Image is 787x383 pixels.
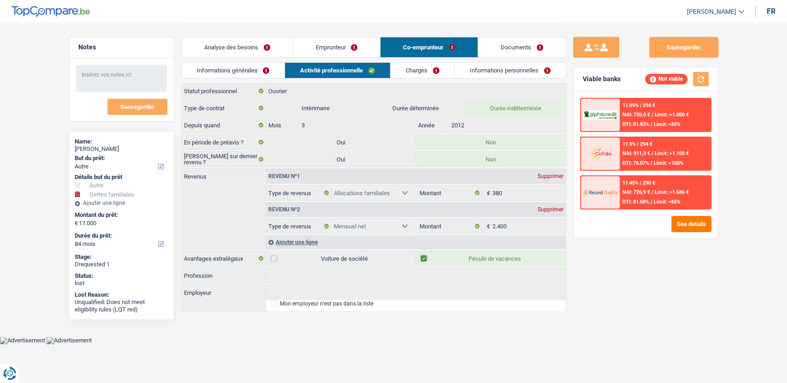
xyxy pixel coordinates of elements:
label: Voiture de société [266,251,416,266]
div: Revenu nº1 [266,174,302,179]
div: Supprimer [535,207,566,212]
div: Supprimer [535,174,566,179]
span: Sauvegarder [120,104,154,110]
label: Statut professionnel [182,84,266,98]
a: Analyse des besoins [182,37,293,57]
span: / [651,112,653,118]
span: NAI: 726,9 € [622,189,650,195]
label: But du prêt: [75,155,166,162]
a: Activité professionnelle [285,63,390,78]
div: 11.99% | 294 € [622,102,655,108]
label: Montant [417,186,482,200]
span: / [651,160,652,166]
div: Mon employeur n’est pas dans la liste [280,301,373,306]
div: Viable banks [583,75,621,83]
div: 11.45% | 290 € [622,180,655,186]
div: fr [767,7,775,16]
span: [PERSON_NAME] [687,8,736,16]
span: / [651,121,652,127]
span: / [651,189,653,195]
div: Revenu nº2 [266,207,302,212]
a: Emprunteur [293,37,380,57]
label: Non [416,135,566,150]
label: Mois [266,118,299,132]
input: AAAA [449,118,565,132]
div: Ajouter une ligne [266,235,566,249]
div: Not viable [645,74,687,84]
a: Charges [391,63,455,78]
div: Lost Reason: [75,291,168,299]
span: € [75,220,78,227]
span: Limit: >1.000 € [655,112,689,118]
span: NAI: 720,5 € [622,112,650,118]
label: Oui [266,152,416,167]
span: Limit: >1.686 € [655,189,689,195]
span: / [651,199,652,205]
a: Informations générales [182,63,285,78]
button: Sauvegarder [649,37,718,58]
h5: Notes [78,43,165,51]
label: Montant du prêt: [75,211,166,219]
span: € [482,186,492,200]
img: Cofidis [583,145,617,162]
div: Unqualified: Does not meet eligibility rules (LQT red) [75,299,168,313]
div: Stage: [75,253,168,261]
label: Montant [417,219,482,233]
div: Détails but du prêt [75,174,168,181]
span: NAI: 911,3 € [622,150,650,156]
div: 11.9% | 294 € [622,141,652,147]
div: [PERSON_NAME] [75,145,168,153]
img: TopCompare Logo [12,6,90,17]
label: Durée indéterminée [466,101,566,115]
a: [PERSON_NAME] [680,4,744,19]
div: lost [75,280,168,287]
div: Drequested 1 [75,261,168,268]
span: / [651,150,653,156]
div: Status: [75,272,168,280]
label: Non [416,152,566,167]
span: DTI: 81.68% [622,199,649,205]
input: MM [299,118,415,132]
label: Durée déterminée [366,101,466,115]
div: Ajouter une ligne [75,200,168,206]
span: Limit: <100% [654,160,683,166]
label: Profession [182,268,266,283]
button: Sauvegarder [107,99,167,115]
label: Année [416,118,449,132]
img: Advertisement [47,337,92,344]
span: Limit: >1.100 € [655,150,689,156]
span: Limit: <65% [654,199,680,205]
label: Avantages extralégaux [182,251,266,266]
label: Oui [266,135,416,150]
a: Documents [478,37,566,57]
img: Record Credits [583,184,617,201]
span: € [482,219,492,233]
label: Employeur [182,285,266,300]
button: See details [671,216,711,232]
img: AlphaCredit [583,110,617,120]
a: Informations personnelles [455,63,566,78]
label: Depuis quand [182,118,266,132]
input: Cherchez votre employeur [266,285,566,300]
label: Revenus [182,169,266,180]
label: [PERSON_NAME] sur dernier revenu ? [182,152,266,167]
label: Type de contrat [182,101,266,115]
a: Co-emprunteur [380,37,478,57]
label: Type de revenus [266,219,331,233]
span: Limit: <65% [654,121,680,127]
span: DTI: 81.83% [622,121,649,127]
label: Durée du prêt: [75,232,166,239]
label: Intérimaire [266,101,366,115]
span: DTI: 78.07% [622,160,649,166]
label: En période de préavis ? [182,135,266,150]
label: Type de revenus [266,186,331,200]
label: Pécule de vacances [416,251,566,266]
div: Name: [75,138,168,145]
